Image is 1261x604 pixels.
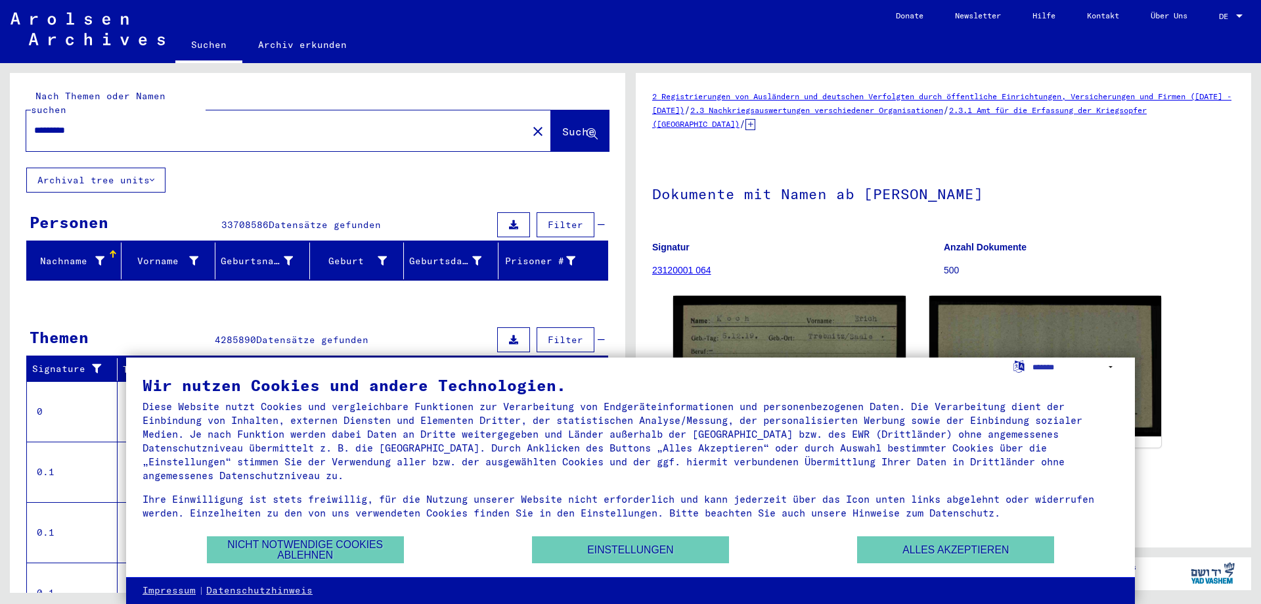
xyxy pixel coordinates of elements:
div: Geburtsdatum [409,254,481,268]
div: Geburt‏ [315,250,404,271]
a: Suchen [175,29,242,63]
div: Geburtsname [221,254,293,268]
div: Vorname [127,254,199,268]
a: Archiv erkunden [242,29,363,60]
div: Vorname [127,250,215,271]
label: Sprache auswählen [1012,360,1026,372]
button: Suche [551,110,609,151]
a: 2.3 Nachkriegsauswertungen verschiedener Organisationen [690,105,943,115]
button: Einstellungen [532,536,729,563]
div: Geburt‏ [315,254,387,268]
img: yv_logo.png [1188,557,1237,590]
h1: Dokumente mit Namen ab [PERSON_NAME] [652,164,1235,221]
div: Signature [32,362,107,376]
span: Filter [548,219,583,231]
a: 2 Registrierungen von Ausländern und deutschen Verfolgten durch öffentliche Einrichtungen, Versic... [652,91,1231,115]
span: / [943,104,949,116]
img: 002.jpg [929,296,1162,437]
img: Arolsen_neg.svg [11,12,165,45]
mat-header-cell: Prisoner # [498,243,608,279]
div: Nachname [32,254,104,268]
p: 500 [944,264,1235,277]
div: Geburtsname [221,250,309,271]
div: Prisoner # [504,254,576,268]
a: 23120001 064 [652,265,711,275]
div: Personen [30,210,108,234]
mat-header-cell: Geburtsdatum [404,243,498,279]
a: Impressum [143,584,196,597]
mat-header-cell: Geburt‏ [310,243,405,279]
mat-label: Nach Themen oder Namen suchen [31,90,166,116]
span: Filter [548,334,583,346]
div: Nachname [32,250,121,271]
div: Wir nutzen Cookies und andere Technologien. [143,377,1118,393]
span: 4285890 [215,334,256,346]
div: Diese Website nutzt Cookies und vergleichbare Funktionen zur Verarbeitung von Endgeräteinformatio... [143,400,1118,482]
mat-icon: close [530,124,546,139]
button: Filter [537,212,594,237]
b: Anzahl Dokumente [944,242,1027,252]
div: Signature [32,359,120,380]
button: Clear [525,118,551,144]
div: Geburtsdatum [409,250,498,271]
button: Nicht notwendige Cookies ablehnen [207,536,404,563]
span: / [740,118,745,129]
span: DE [1219,12,1233,21]
button: Filter [537,327,594,352]
a: Datenschutzhinweis [206,584,313,597]
button: Alles akzeptieren [857,536,1054,563]
mat-header-cell: Nachname [27,243,122,279]
span: Datensätze gefunden [256,334,368,346]
div: Themen [30,325,89,349]
div: Prisoner # [504,250,592,271]
img: 001.jpg [673,296,906,436]
mat-header-cell: Vorname [122,243,216,279]
span: Suche [562,125,595,138]
b: Signatur [652,242,690,252]
span: Datensätze gefunden [269,219,381,231]
span: / [684,104,690,116]
mat-header-cell: Geburtsname [215,243,310,279]
div: Titel [123,359,596,380]
button: Archival tree units [26,168,166,193]
select: Sprache auswählen [1032,358,1118,377]
td: 0.1 [27,502,118,563]
td: 0 [27,381,118,442]
span: 33708586 [221,219,269,231]
td: 0.1 [27,442,118,502]
div: Ihre Einwilligung ist stets freiwillig, für die Nutzung unserer Website nicht erforderlich und ka... [143,492,1118,520]
div: Titel [123,363,583,377]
